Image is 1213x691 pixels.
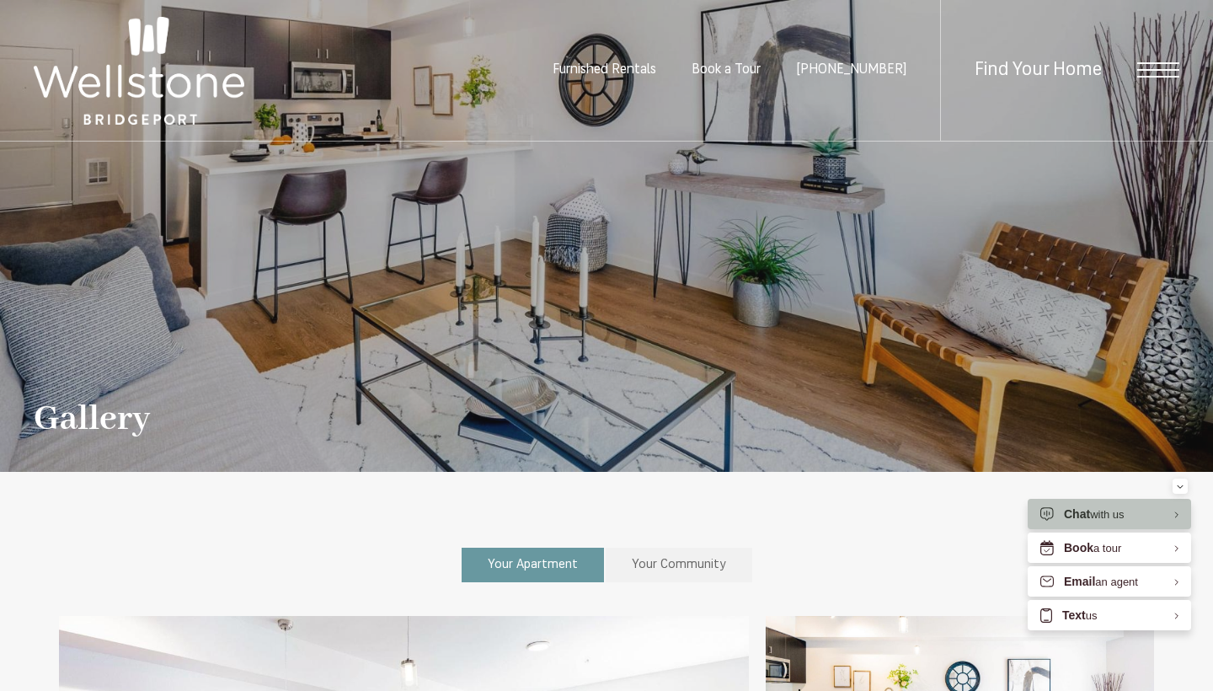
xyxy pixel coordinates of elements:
a: Find Your Home [975,61,1102,80]
a: Your Community [606,548,752,582]
a: Call Us at (253) 642-8681 [796,63,906,77]
a: Furnished Rentals [553,63,656,77]
span: Your Apartment [488,559,578,571]
span: [PHONE_NUMBER] [796,63,906,77]
span: Your Community [632,559,726,571]
a: Your Apartment [462,548,604,582]
h1: Gallery [34,400,150,438]
a: Book a Tour [692,63,761,77]
button: Open Menu [1137,62,1179,78]
img: Wellstone [34,17,244,125]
